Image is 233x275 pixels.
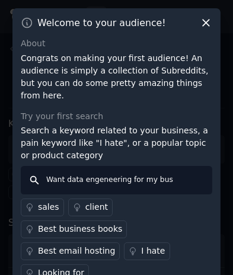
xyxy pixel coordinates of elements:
[38,201,59,213] div: sales
[141,245,165,257] div: I hate
[21,199,64,216] a: sales
[124,242,170,260] a: I hate
[38,223,122,235] div: Best business books
[21,110,212,123] div: Try your first search
[85,201,108,213] div: client
[68,199,113,216] a: client
[21,220,127,238] a: Best business books
[21,124,212,162] p: Search a keyword related to your business, a pain keyword like "I hate", or a popular topic or pr...
[21,166,212,194] input: Keyword search in audience
[21,37,212,50] div: About
[21,52,212,102] p: Congrats on making your first audience! An audience is simply a collection of Subreddits, but you...
[37,17,166,29] h3: Welcome to your audience!
[38,245,115,257] div: Best email hosting
[21,242,120,260] a: Best email hosting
